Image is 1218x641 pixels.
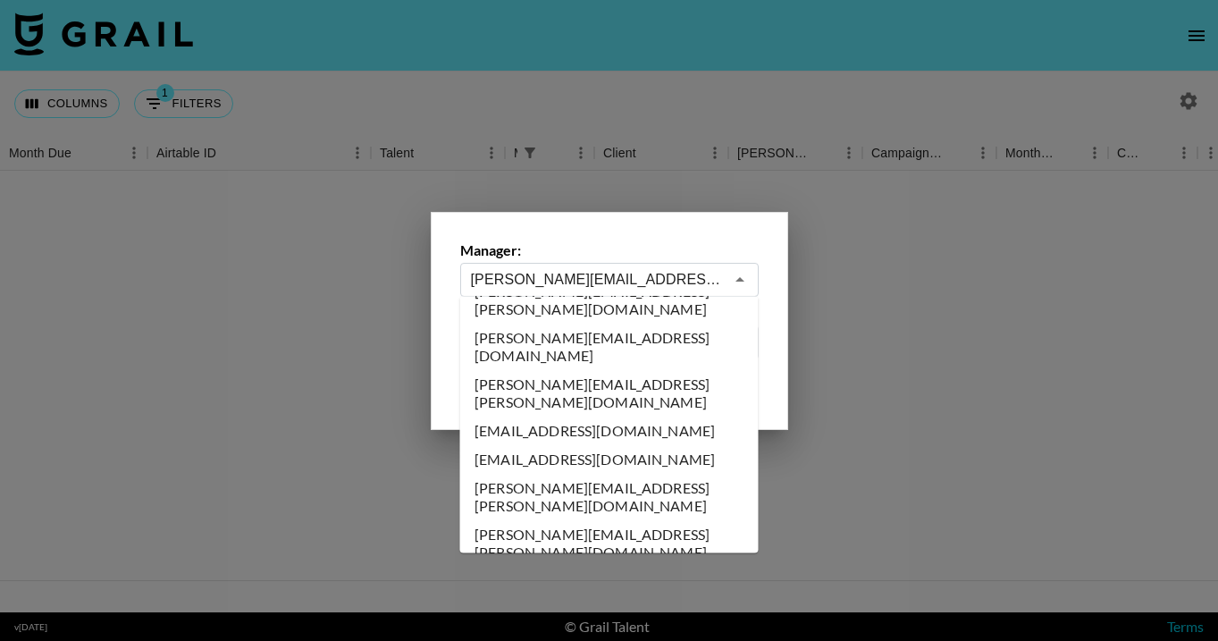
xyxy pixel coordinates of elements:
li: [PERSON_NAME][EMAIL_ADDRESS][PERSON_NAME][DOMAIN_NAME] [460,521,759,568]
li: [PERSON_NAME][EMAIL_ADDRESS][PERSON_NAME][DOMAIN_NAME] [460,371,759,417]
li: [PERSON_NAME][EMAIL_ADDRESS][PERSON_NAME][DOMAIN_NAME] [460,278,759,325]
li: [EMAIL_ADDRESS][DOMAIN_NAME] [460,446,759,475]
li: [EMAIL_ADDRESS][DOMAIN_NAME] [460,417,759,446]
li: [PERSON_NAME][EMAIL_ADDRESS][DOMAIN_NAME] [460,325,759,371]
li: [PERSON_NAME][EMAIL_ADDRESS][PERSON_NAME][DOMAIN_NAME] [460,475,759,521]
button: Close [727,267,752,292]
label: Manager: [460,241,759,259]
